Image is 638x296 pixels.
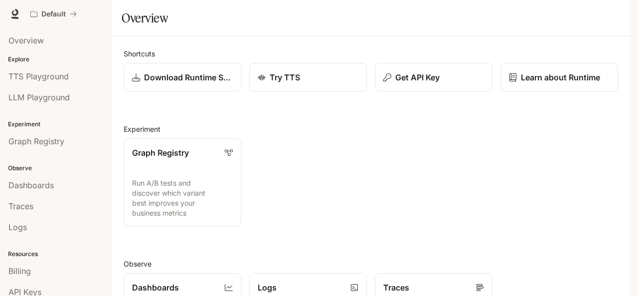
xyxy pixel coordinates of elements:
p: Default [41,10,66,18]
h1: Overview [122,8,168,28]
p: Logs [258,282,277,294]
p: Traces [383,282,409,294]
h2: Experiment [124,124,618,134]
h2: Observe [124,259,618,269]
p: Run A/B tests and discover which variant best improves your business metrics [132,178,233,218]
a: Learn about Runtime [500,63,618,92]
button: All workspaces [26,4,81,24]
button: Get API Key [375,63,492,92]
p: Graph Registry [132,147,189,159]
p: Learn about Runtime [521,71,600,83]
h2: Shortcuts [124,48,618,59]
p: Try TTS [270,71,300,83]
p: Dashboards [132,282,179,294]
a: Download Runtime SDK [124,63,241,92]
p: Download Runtime SDK [144,71,233,83]
a: Graph RegistryRun A/B tests and discover which variant best improves your business metrics [124,138,241,227]
p: Get API Key [395,71,440,83]
a: Try TTS [249,63,367,92]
